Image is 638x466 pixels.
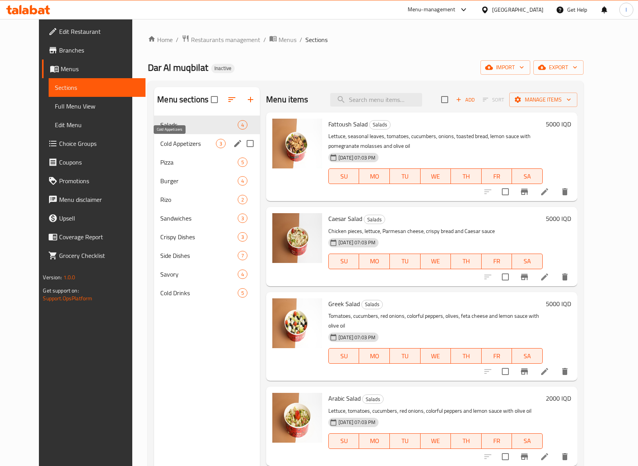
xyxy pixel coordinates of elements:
[43,293,92,303] a: Support.OpsPlatform
[42,190,145,209] a: Menu disclaimer
[359,348,390,364] button: MO
[626,5,627,14] span: l
[478,94,509,106] span: Select section first
[332,435,356,447] span: SU
[363,395,383,404] span: Salads
[59,232,139,242] span: Coverage Report
[424,350,448,362] span: WE
[482,348,512,364] button: FR
[42,172,145,190] a: Promotions
[238,233,247,241] span: 3
[42,22,145,41] a: Edit Restaurant
[451,254,482,269] button: TH
[328,433,359,449] button: SU
[42,153,145,172] a: Coupons
[272,393,322,443] img: Arabic Salad
[485,350,509,362] span: FR
[43,286,79,296] span: Get support on:
[238,196,247,203] span: 2
[515,256,540,267] span: SA
[154,228,260,246] div: Crispy Dishes3
[211,65,235,72] span: Inactive
[154,153,260,172] div: Pizza5
[359,168,390,184] button: MO
[361,300,383,309] div: Salads
[515,435,540,447] span: SA
[160,158,238,167] div: Pizza
[556,447,574,466] button: delete
[328,298,360,310] span: Greek Salad
[272,298,322,348] img: Greek Salad
[300,35,302,44] li: /
[43,272,62,282] span: Version:
[369,120,391,130] div: Salads
[533,60,584,75] button: export
[238,270,247,279] div: items
[335,334,379,341] span: [DATE] 07:03 PM
[424,171,448,182] span: WE
[42,209,145,228] a: Upsell
[540,452,549,461] a: Edit menu item
[332,171,356,182] span: SU
[160,251,238,260] span: Side Dishes
[154,190,260,209] div: Rizo2
[238,252,247,259] span: 7
[238,121,247,129] span: 4
[393,350,417,362] span: TU
[421,348,451,364] button: WE
[454,256,478,267] span: TH
[328,392,361,404] span: Arabic Salad
[238,120,247,130] div: items
[393,256,417,267] span: TU
[359,254,390,269] button: MO
[55,83,139,92] span: Sections
[485,435,509,447] span: FR
[512,348,543,364] button: SA
[182,35,260,45] a: Restaurants management
[42,134,145,153] a: Choice Groups
[160,214,238,223] span: Sandwiches
[238,288,247,298] div: items
[370,120,390,129] span: Salads
[540,63,577,72] span: export
[515,95,571,105] span: Manage items
[451,168,482,184] button: TH
[424,435,448,447] span: WE
[238,271,247,278] span: 4
[546,393,571,404] h6: 2000 IQD
[160,176,238,186] div: Burger
[512,433,543,449] button: SA
[154,265,260,284] div: Savory4
[556,268,574,286] button: delete
[238,214,247,223] div: items
[191,35,260,44] span: Restaurants management
[454,171,478,182] span: TH
[148,35,173,44] a: Home
[160,288,238,298] div: Cold Drinks
[42,228,145,246] a: Coverage Report
[160,195,238,204] span: Rizo
[454,435,478,447] span: TH
[241,90,260,109] button: Add section
[279,35,296,44] span: Menus
[55,120,139,130] span: Edit Menu
[160,120,238,130] span: Salads
[206,91,223,108] span: Select all sections
[453,94,478,106] span: Add item
[216,140,225,147] span: 3
[61,64,139,74] span: Menus
[480,60,530,75] button: import
[238,176,247,186] div: items
[497,448,514,465] span: Select to update
[154,172,260,190] div: Burger4
[49,97,145,116] a: Full Menu View
[160,232,238,242] span: Crispy Dishes
[238,177,247,185] span: 4
[515,182,534,201] button: Branch-specific-item
[482,168,512,184] button: FR
[332,256,356,267] span: SU
[154,134,260,153] div: Cold Appetizers3edit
